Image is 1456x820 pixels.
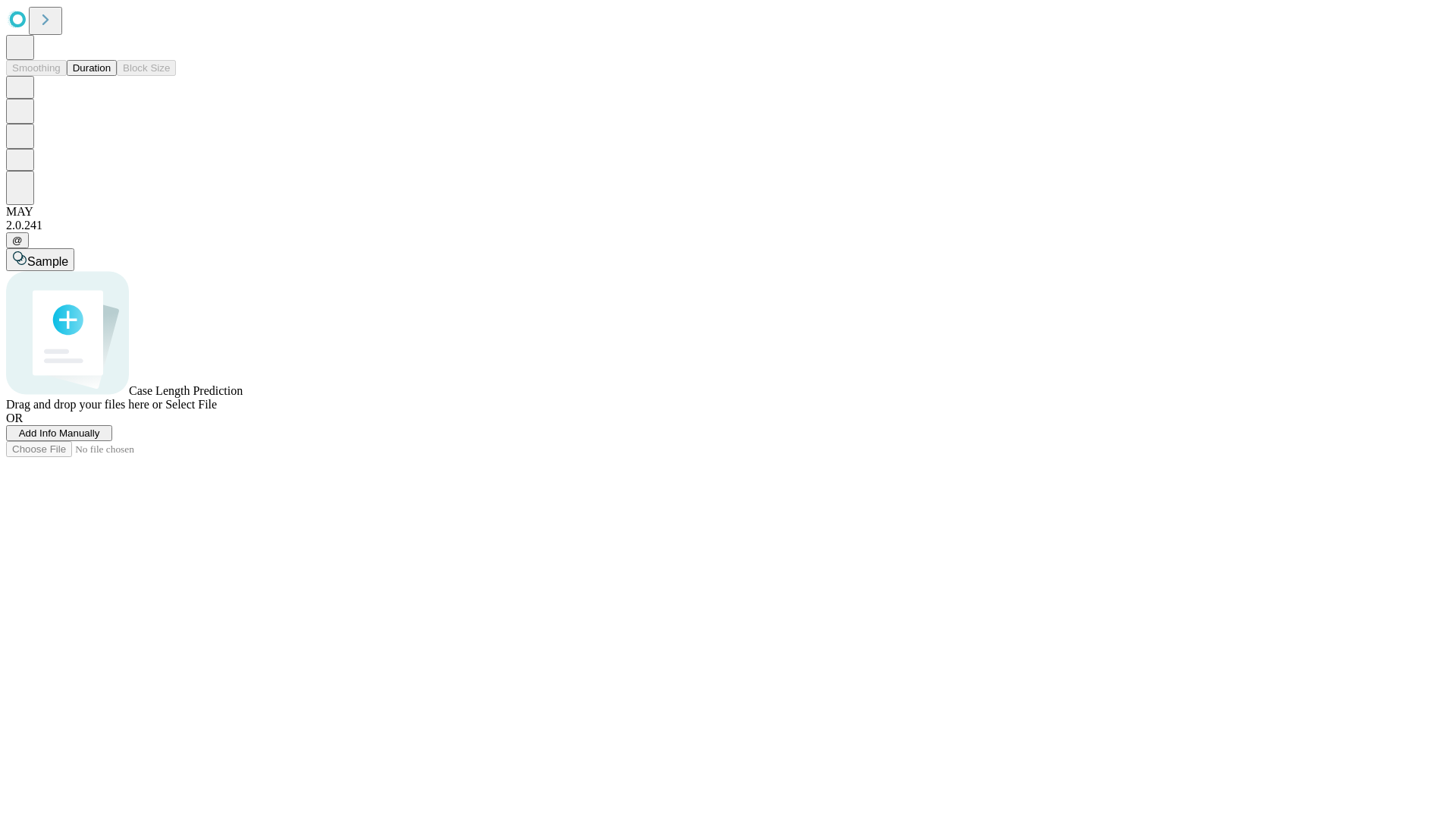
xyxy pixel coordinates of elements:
[12,235,23,246] span: @
[6,232,29,248] button: @
[129,384,243,397] span: Case Length Prediction
[117,60,176,76] button: Block Size
[6,60,67,76] button: Smoothing
[6,412,23,424] span: OR
[67,60,117,76] button: Duration
[6,205,1450,219] div: MAY
[27,255,68,268] span: Sample
[6,248,74,271] button: Sample
[19,427,100,439] span: Add Info Manually
[165,398,217,411] span: Select File
[6,398,162,411] span: Drag and drop your files here or
[6,425,112,441] button: Add Info Manually
[6,219,1450,232] div: 2.0.241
